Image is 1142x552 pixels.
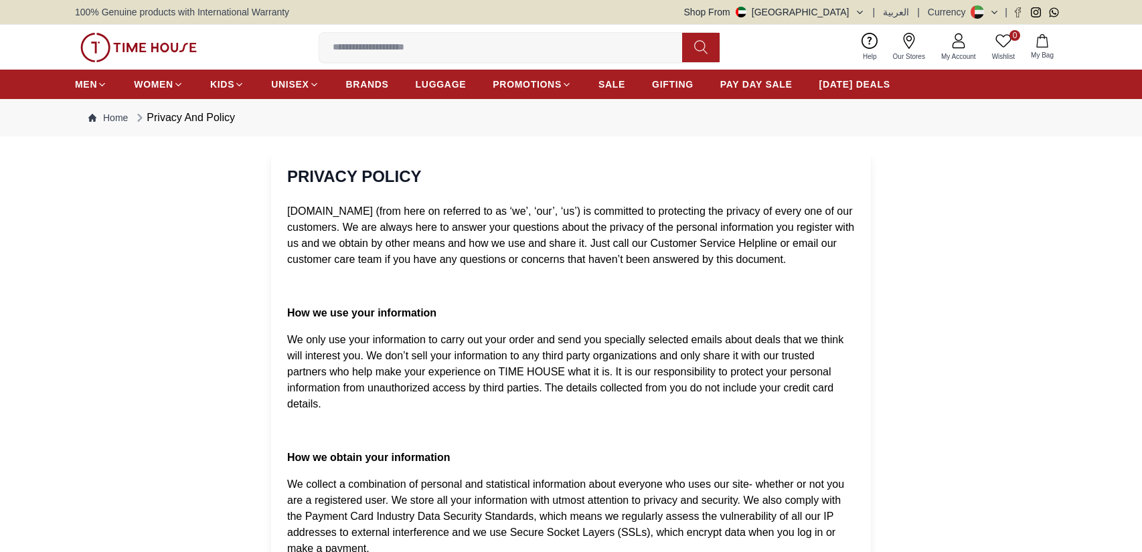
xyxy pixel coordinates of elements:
span: BRANDS [346,78,389,91]
span: My Bag [1026,50,1059,60]
a: UNISEX [271,72,319,96]
a: BRANDS [346,72,389,96]
a: Instagram [1031,7,1041,17]
button: Shop From[GEOGRAPHIC_DATA] [684,5,865,19]
img: United Arab Emirates [736,7,746,17]
span: We only use your information to carry out your order and send you specially selected emails about... [287,334,843,409]
h1: PRIVACY POLICY [287,166,855,187]
strong: How we use your information [287,307,436,318]
a: [DATE] DEALS [819,72,890,96]
a: Our Stores [885,30,933,64]
span: GIFTING [652,78,694,91]
a: MEN [75,72,107,96]
img: ... [80,33,197,62]
a: WOMEN [134,72,183,96]
span: 0 [1009,30,1020,41]
span: UNISEX [271,78,309,91]
a: PROMOTIONS [493,72,572,96]
button: العربية [883,5,909,19]
div: Currency [928,5,971,19]
div: Privacy And Policy [133,110,235,126]
span: LUGGAGE [416,78,467,91]
span: My Account [936,52,981,62]
span: WOMEN [134,78,173,91]
span: Our Stores [888,52,930,62]
span: PAY DAY SALE [720,78,793,91]
a: GIFTING [652,72,694,96]
strong: How we obtain your information [287,452,451,463]
button: My Bag [1023,31,1062,63]
span: MEN [75,78,97,91]
a: Help [855,30,885,64]
span: [DATE] DEALS [819,78,890,91]
a: Facebook [1013,7,1023,17]
span: [DOMAIN_NAME] (from here on referred to as ‘we’, ‘our’, ‘us’) is committed to protecting the priv... [287,205,854,265]
span: | [1005,5,1007,19]
span: | [917,5,920,19]
a: LUGGAGE [416,72,467,96]
span: Help [858,52,882,62]
span: SALE [598,78,625,91]
a: SALE [598,72,625,96]
a: Home [88,111,128,124]
span: PROMOTIONS [493,78,562,91]
a: PAY DAY SALE [720,72,793,96]
span: Wishlist [987,52,1020,62]
span: KIDS [210,78,234,91]
a: Whatsapp [1049,7,1059,17]
nav: Breadcrumb [75,99,1067,136]
a: KIDS [210,72,244,96]
a: 0Wishlist [984,30,1023,64]
span: 100% Genuine products with International Warranty [75,5,289,19]
span: | [873,5,876,19]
